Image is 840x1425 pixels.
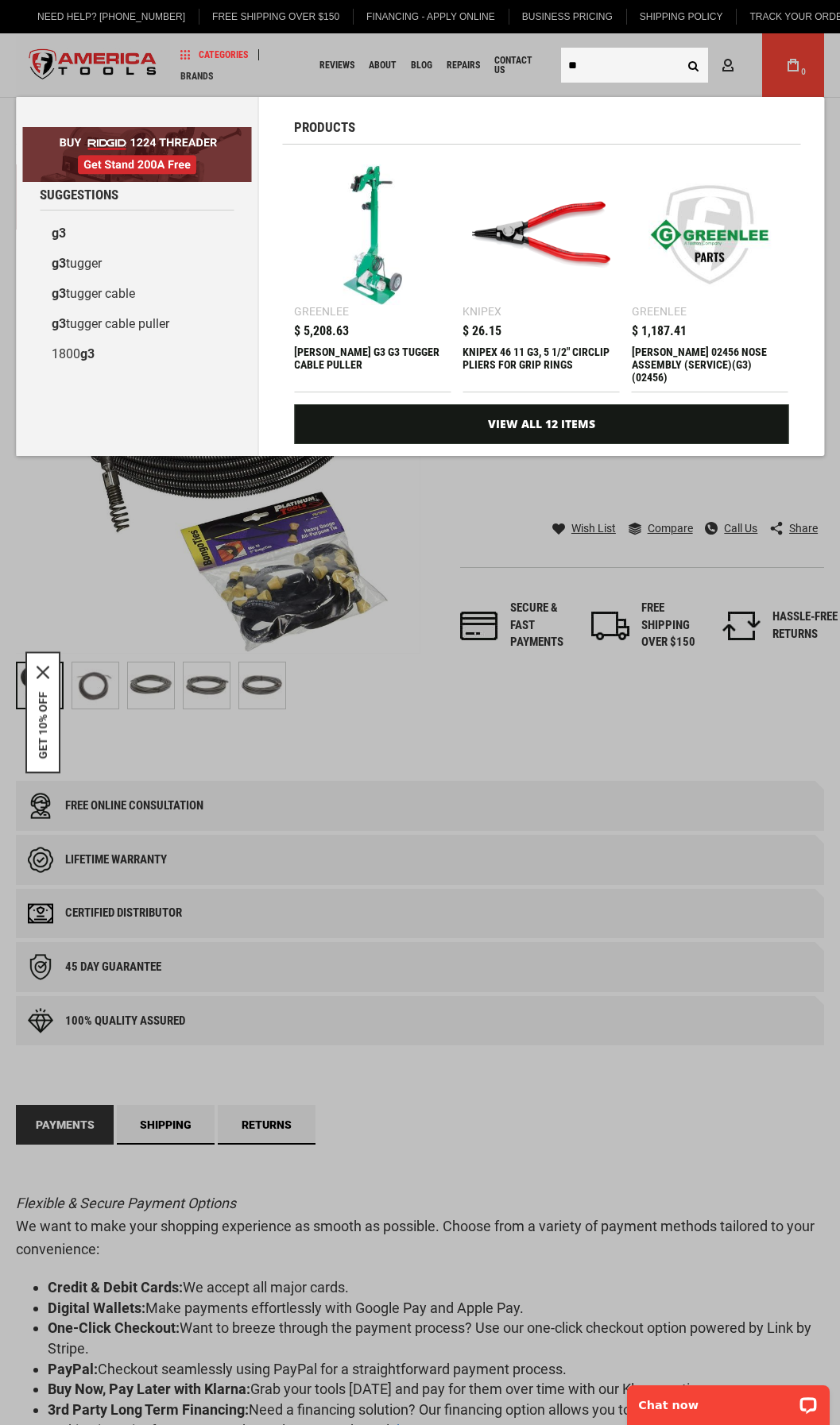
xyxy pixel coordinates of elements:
[463,346,619,384] div: KNIPEX 46 11 G3, 5 1/2
[632,306,687,317] div: Greenlee
[37,692,49,759] button: GET 10% OFF
[80,346,95,361] b: g3
[463,306,501,317] div: Knipex
[632,156,788,392] a: Greenlee 02456 NOSE ASSEMBLY (SERVICE)(G3) (02456) Greenlee $ 1,187.41 [PERSON_NAME] 02456 NOSE A...
[632,346,788,384] div: Greenlee 02456 NOSE ASSEMBLY (SERVICE)(G3) (02456)
[40,339,234,369] a: 1800g3
[173,65,220,87] a: Brands
[294,306,349,317] div: Greenlee
[37,666,49,679] svg: close icon
[180,71,213,81] span: Brands
[470,164,611,305] img: KNIPEX 46 11 G3, 5 1/2
[180,49,248,60] span: Categories
[678,50,708,80] button: Search
[52,226,66,241] b: g3
[294,346,451,384] div: GREENLEE G3 G3 TUGGER CABLE PULLER
[632,325,687,338] span: $ 1,187.41
[463,325,501,338] span: $ 26.15
[302,164,443,305] img: GREENLEE G3 G3 TUGGER CABLE PULLER
[294,404,788,444] a: View All 12 Items
[37,666,49,679] button: Close
[294,121,355,134] span: Products
[640,164,780,305] img: Greenlee 02456 NOSE ASSEMBLY (SERVICE)(G3) (02456)
[40,249,234,279] a: g3tugger
[52,316,66,331] b: g3
[22,127,251,182] img: BOGO: Buy RIDGID® 1224 Threader, Get Stand 200A Free!
[40,218,234,249] a: g3
[294,325,349,338] span: $ 5,208.63
[40,188,118,202] span: Suggestions
[173,44,255,65] a: Categories
[52,286,66,301] b: g3
[617,1375,840,1425] iframe: LiveChat chat widget
[40,279,234,309] a: g3tugger cable
[294,156,451,392] a: GREENLEE G3 G3 TUGGER CABLE PULLER Greenlee $ 5,208.63 [PERSON_NAME] G3 G3 TUGGER CABLE PULLER
[52,256,66,271] b: g3
[22,127,251,139] a: BOGO: Buy RIDGID® 1224 Threader, Get Stand 200A Free!
[40,309,234,339] a: g3tugger cable puller
[463,156,619,392] a: KNIPEX 46 11 G3, 5 1/2 Knipex $ 26.15 KNIPEX 46 11 G3, 5 1/2" CIRCLIP PLIERS FOR GRIP RINGS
